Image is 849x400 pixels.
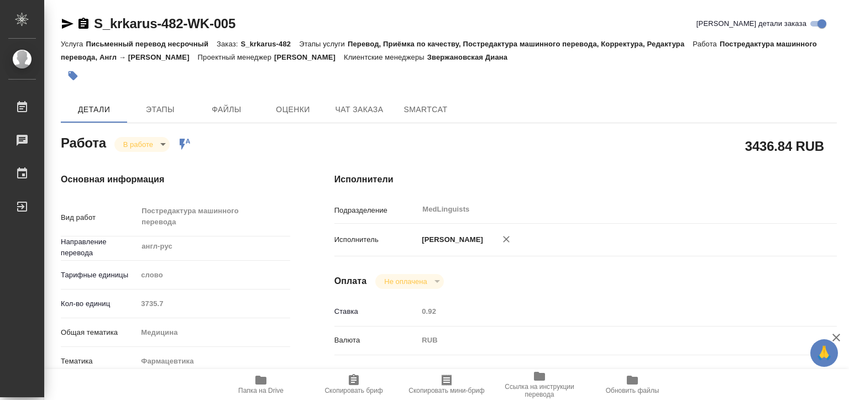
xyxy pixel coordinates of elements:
[238,387,284,394] span: Папка на Drive
[408,387,484,394] span: Скопировать мини-бриф
[334,234,418,245] p: Исполнитель
[61,173,290,186] h4: Основная информация
[86,40,217,48] p: Письменный перевод несрочный
[61,40,86,48] p: Услуга
[240,40,299,48] p: S_krkarus-482
[586,369,679,400] button: Обновить файлы
[696,18,806,29] span: [PERSON_NAME] детали заказа
[334,173,837,186] h4: Исполнители
[418,303,795,319] input: Пустое поле
[418,234,483,245] p: [PERSON_NAME]
[94,16,235,31] a: S_krkarus-482-WK-005
[61,236,137,259] p: Направление перевода
[348,40,693,48] p: Перевод, Приёмка по качеству, Постредактура машинного перевода, Корректура, Редактура
[61,270,137,281] p: Тарифные единицы
[493,369,586,400] button: Ссылка на инструкции перевода
[745,136,824,155] h2: 3436.84 RUB
[810,339,838,367] button: 🙏
[137,266,290,285] div: слово
[381,277,430,286] button: Не оплачена
[400,369,493,400] button: Скопировать мини-бриф
[324,387,382,394] span: Скопировать бриф
[137,296,290,312] input: Пустое поле
[307,369,400,400] button: Скопировать бриф
[137,352,290,371] div: Фармацевтика
[494,227,518,251] button: Удалить исполнителя
[606,387,659,394] span: Обновить файлы
[61,132,106,152] h2: Работа
[427,53,516,61] p: Звержановская Диана
[274,53,344,61] p: [PERSON_NAME]
[334,275,367,288] h4: Оплата
[344,53,427,61] p: Клиентские менеджеры
[61,212,137,223] p: Вид работ
[134,103,187,117] span: Этапы
[375,274,443,289] div: В работе
[61,356,137,367] p: Тематика
[61,298,137,309] p: Кол-во единиц
[198,53,274,61] p: Проектный менеджер
[214,369,307,400] button: Папка на Drive
[418,331,795,350] div: RUB
[217,40,240,48] p: Заказ:
[200,103,253,117] span: Файлы
[61,327,137,338] p: Общая тематика
[333,103,386,117] span: Чат заказа
[61,64,85,88] button: Добавить тэг
[399,103,452,117] span: SmartCat
[266,103,319,117] span: Оценки
[334,335,418,346] p: Валюта
[693,40,720,48] p: Работа
[334,205,418,216] p: Подразделение
[120,140,156,149] button: В работе
[334,306,418,317] p: Ставка
[61,17,74,30] button: Скопировать ссылку для ЯМессенджера
[815,341,834,365] span: 🙏
[67,103,120,117] span: Детали
[77,17,90,30] button: Скопировать ссылку
[299,40,348,48] p: Этапы услуги
[137,323,290,342] div: Медицина
[114,137,170,152] div: В работе
[500,383,579,398] span: Ссылка на инструкции перевода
